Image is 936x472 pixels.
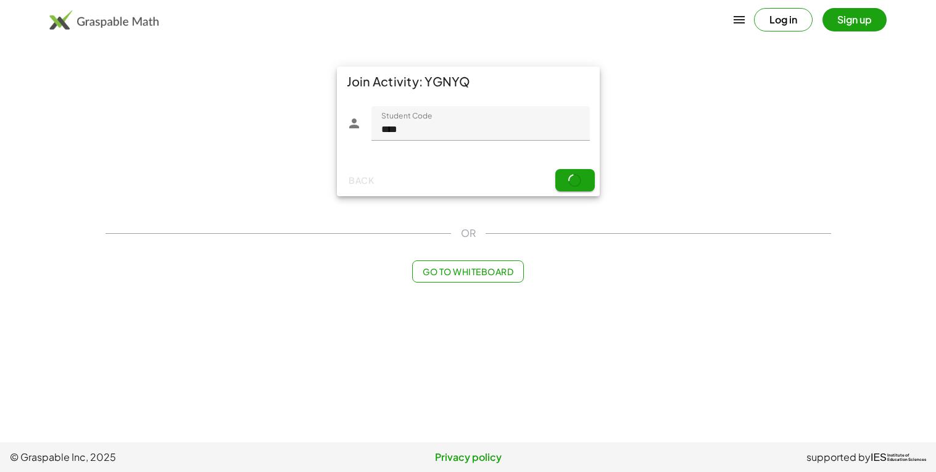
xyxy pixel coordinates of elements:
[871,450,926,465] a: IESInstitute ofEducation Sciences
[806,450,871,465] span: supported by
[423,266,513,277] span: Go to Whiteboard
[337,67,600,96] div: Join Activity: YGNYQ
[10,450,315,465] span: © Graspable Inc, 2025
[754,8,813,31] button: Log in
[887,453,926,462] span: Institute of Education Sciences
[315,450,621,465] a: Privacy policy
[822,8,887,31] button: Sign up
[461,226,476,241] span: OR
[412,260,524,283] button: Go to Whiteboard
[871,452,887,463] span: IES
